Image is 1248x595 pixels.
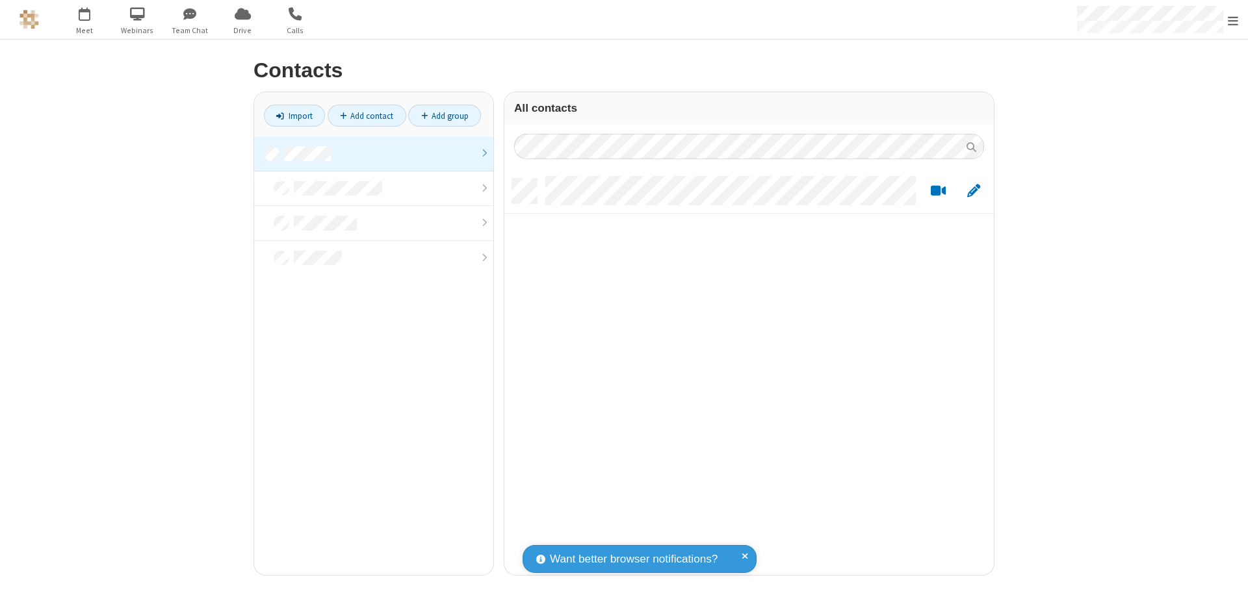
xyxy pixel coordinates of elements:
span: Meet [60,25,109,36]
span: Team Chat [166,25,214,36]
span: Want better browser notifications? [550,551,718,568]
a: Add contact [328,105,406,127]
button: Edit [961,183,986,199]
h2: Contacts [253,59,994,82]
h3: All contacts [514,102,984,114]
span: Webinars [113,25,162,36]
button: Start a video meeting [926,183,951,199]
a: Import [264,105,325,127]
iframe: Chat [1215,561,1238,586]
span: Drive [218,25,267,36]
a: Add group [408,105,481,127]
span: Calls [271,25,320,36]
div: grid [504,169,994,575]
img: QA Selenium DO NOT DELETE OR CHANGE [19,10,39,29]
